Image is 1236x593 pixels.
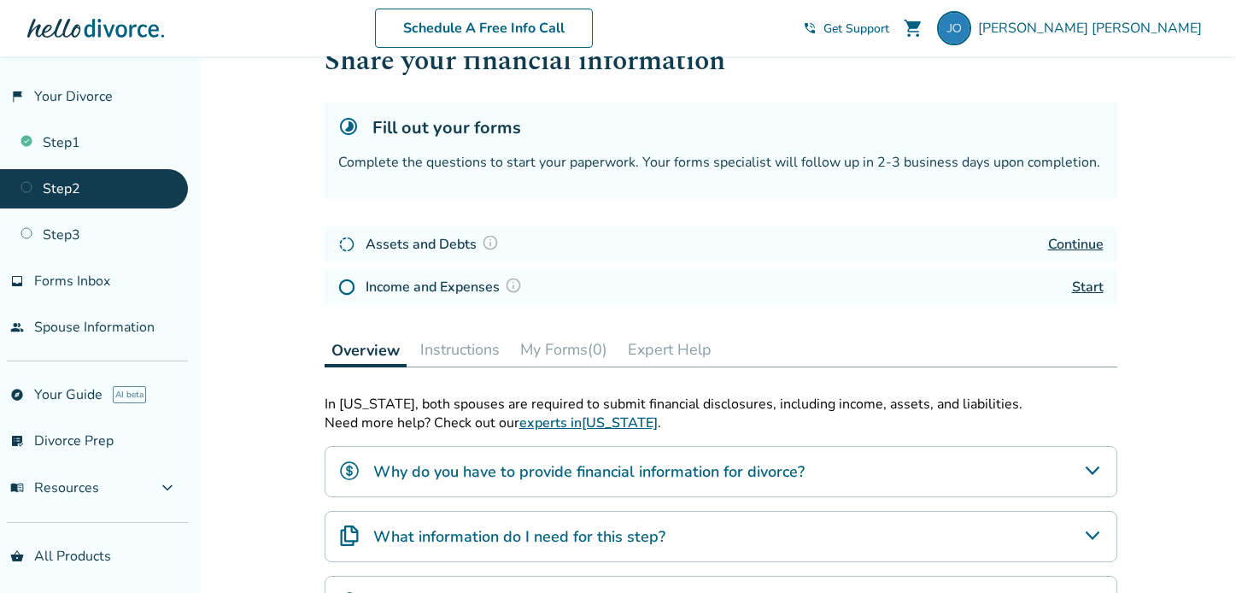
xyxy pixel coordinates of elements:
a: Schedule A Free Info Call [375,9,593,48]
h4: Why do you have to provide financial information for divorce? [373,461,805,483]
span: [PERSON_NAME] [PERSON_NAME] [978,19,1209,38]
span: people [10,320,24,334]
span: menu_book [10,481,24,495]
span: Resources [10,479,99,497]
button: My Forms(0) [513,332,614,367]
button: Overview [325,332,407,367]
span: flag_2 [10,90,24,103]
a: phone_in_talkGet Support [803,21,889,37]
div: In [US_STATE], both spouses are required to submit financial disclosures, including income, asset... [325,395,1117,414]
span: shopping_basket [10,549,24,563]
span: Forms Inbox [34,272,110,291]
img: Not Started [338,279,355,296]
span: Get Support [823,21,889,37]
button: Instructions [413,332,507,367]
a: Start [1072,278,1104,296]
div: Why do you have to provide financial information for divorce? [325,446,1117,497]
iframe: Chat Widget [1151,511,1236,593]
h4: Assets and Debts [366,233,504,255]
h4: What information do I need for this step? [373,525,665,548]
span: list_alt_check [10,434,24,448]
span: inbox [10,274,24,288]
img: Question Mark [482,234,499,251]
a: Continue [1048,235,1104,254]
h5: Fill out your forms [372,116,521,139]
button: Expert Help [621,332,718,367]
a: experts in[US_STATE] [519,414,658,432]
span: expand_more [157,478,178,498]
img: What information do I need for this step? [339,525,360,546]
div: What information do I need for this step? [325,511,1117,562]
p: Need more help? Check out our . [325,414,1117,432]
img: Why do you have to provide financial information for divorce? [339,461,360,481]
span: explore [10,388,24,402]
img: Question Mark [505,277,522,294]
span: phone_in_talk [803,21,817,35]
img: jobrien737@yahoo.com [937,11,971,45]
span: AI beta [113,386,146,403]
img: In Progress [338,236,355,253]
div: Complete the questions to start your paperwork. Your forms specialist will follow up in 2-3 busin... [338,153,1104,172]
h4: Income and Expenses [366,276,527,298]
span: shopping_cart [903,18,923,38]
